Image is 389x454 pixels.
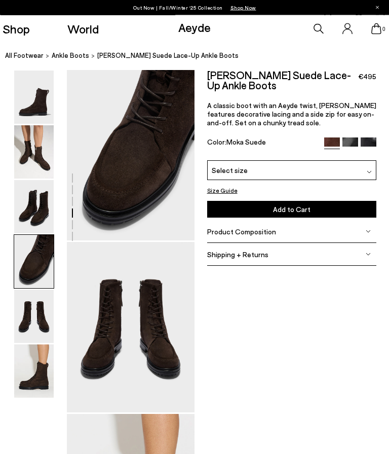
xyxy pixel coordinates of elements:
h2: [PERSON_NAME] Suede Lace-Up Ankle Boots [207,71,359,91]
a: Aeyde [178,20,211,34]
span: €495 [358,72,376,82]
span: Navigate to /collections/new-in [230,5,256,11]
span: ankle boots [52,52,89,60]
img: Tate Suede Lace-Up Ankle Boots - Image 5 [14,290,54,343]
img: svg%3E [367,170,372,175]
img: Tate Suede Lace-Up Ankle Boots - Image 3 [14,181,54,234]
a: Shop [3,23,30,35]
a: All Footwear [5,51,44,61]
a: World [67,23,99,35]
span: [PERSON_NAME] Suede Lace-Up Ankle Boots [97,51,239,61]
span: Select size [212,165,248,176]
nav: breadcrumb [5,43,389,71]
span: Product Composition [207,228,276,236]
img: Tate Suede Lace-Up Ankle Boots - Image 6 [14,345,54,398]
span: A classic boot with an Aeyde twist, [PERSON_NAME] features decorative lacing and a side zip for e... [207,101,376,127]
div: Color: [207,138,319,150]
img: svg%3E [366,229,371,234]
img: Tate Suede Lace-Up Ankle Boots - Image 2 [14,126,54,179]
span: Add to Cart [273,205,310,214]
img: Tate Suede Lace-Up Ankle Boots - Image 4 [14,235,54,289]
img: svg%3E [366,252,371,257]
button: Add to Cart [207,201,377,218]
p: Out Now | Fall/Winter ‘25 Collection [133,3,256,13]
a: ankle boots [52,51,89,61]
img: Tate Suede Lace-Up Ankle Boots - Image 1 [14,71,54,124]
span: 0 [381,26,386,32]
span: Moka Suede [226,138,266,147]
a: 0 [371,23,381,34]
span: Shipping + Returns [207,251,268,259]
button: Size Guide [207,186,238,196]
